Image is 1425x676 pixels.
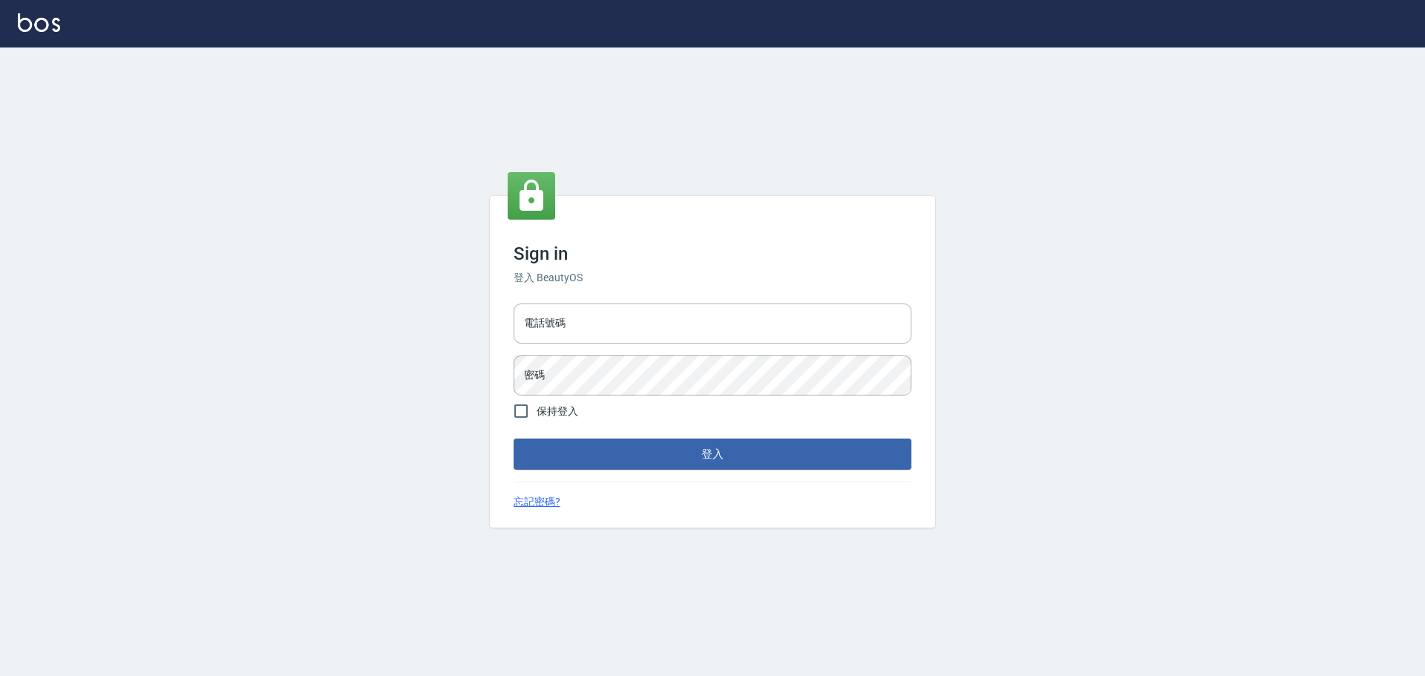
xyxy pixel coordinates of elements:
button: 登入 [514,439,911,470]
a: 忘記密碼? [514,494,560,510]
span: 保持登入 [537,404,578,419]
h6: 登入 BeautyOS [514,270,911,286]
img: Logo [18,13,60,32]
h3: Sign in [514,243,911,264]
